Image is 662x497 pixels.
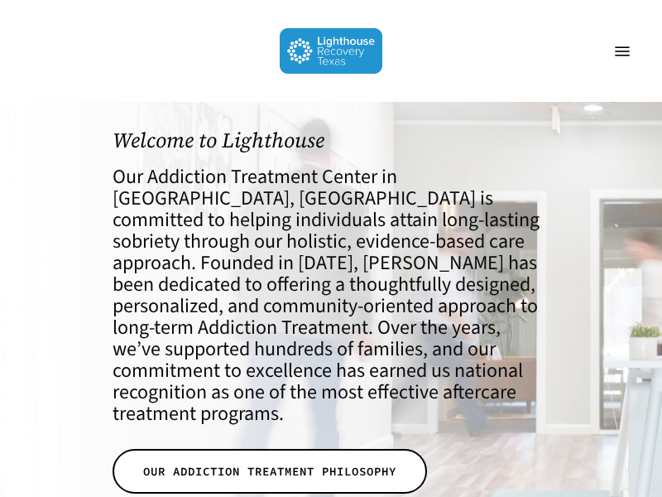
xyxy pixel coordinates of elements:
[143,463,396,480] span: OUR ADDICTION TREATMENT PHILOSOPHY
[113,449,427,494] a: OUR ADDICTION TREATMENT PHILOSOPHY
[280,28,383,74] img: Lighthouse Recovery Texas
[113,166,549,425] h4: Our Addiction Treatment Center in [GEOGRAPHIC_DATA], [GEOGRAPHIC_DATA] is committed to helping in...
[113,128,549,152] h1: Welcome to Lighthouse
[606,43,639,60] a: Navigation Menu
